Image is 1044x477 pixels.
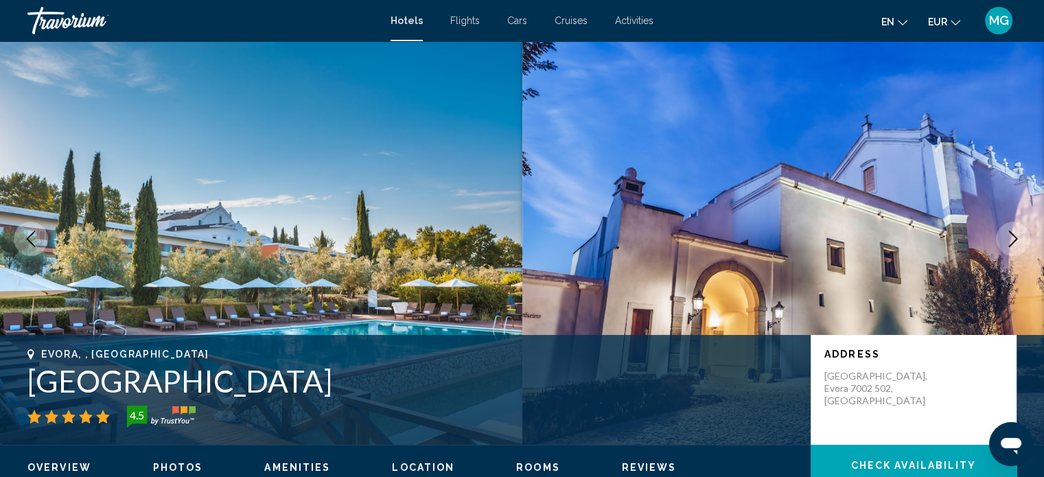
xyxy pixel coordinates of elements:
p: [GEOGRAPHIC_DATA], Evora 7002 502, [GEOGRAPHIC_DATA] [824,370,934,407]
span: Amenities [264,462,330,473]
a: Flights [450,15,480,26]
button: Change currency [928,12,960,32]
button: Reviews [622,461,677,474]
a: Activities [615,15,653,26]
span: Photos [153,462,203,473]
h1: [GEOGRAPHIC_DATA] [27,363,797,399]
span: MG [989,14,1009,27]
button: Location [392,461,454,474]
button: Next image [996,222,1030,256]
a: Cars [507,15,527,26]
button: Photos [153,461,203,474]
button: Previous image [14,222,48,256]
span: en [881,16,894,27]
img: trustyou-badge-hor.svg [127,406,196,428]
button: User Menu [981,6,1017,35]
button: Overview [27,461,91,474]
button: Change language [881,12,907,32]
button: Rooms [516,461,560,474]
span: Location [392,462,454,473]
span: Reviews [622,462,677,473]
a: Hotels [391,15,423,26]
iframe: Botón para iniciar la ventana de mensajería [989,422,1033,466]
span: Overview [27,462,91,473]
a: Travorium [27,7,377,34]
a: Cruises [555,15,588,26]
button: Amenities [264,461,330,474]
span: Evora, , [GEOGRAPHIC_DATA] [41,349,209,360]
span: EUR [928,16,947,27]
p: Address [824,349,1003,360]
div: 4.5 [123,407,150,423]
span: Check Availability [851,461,977,472]
span: Rooms [516,462,560,473]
